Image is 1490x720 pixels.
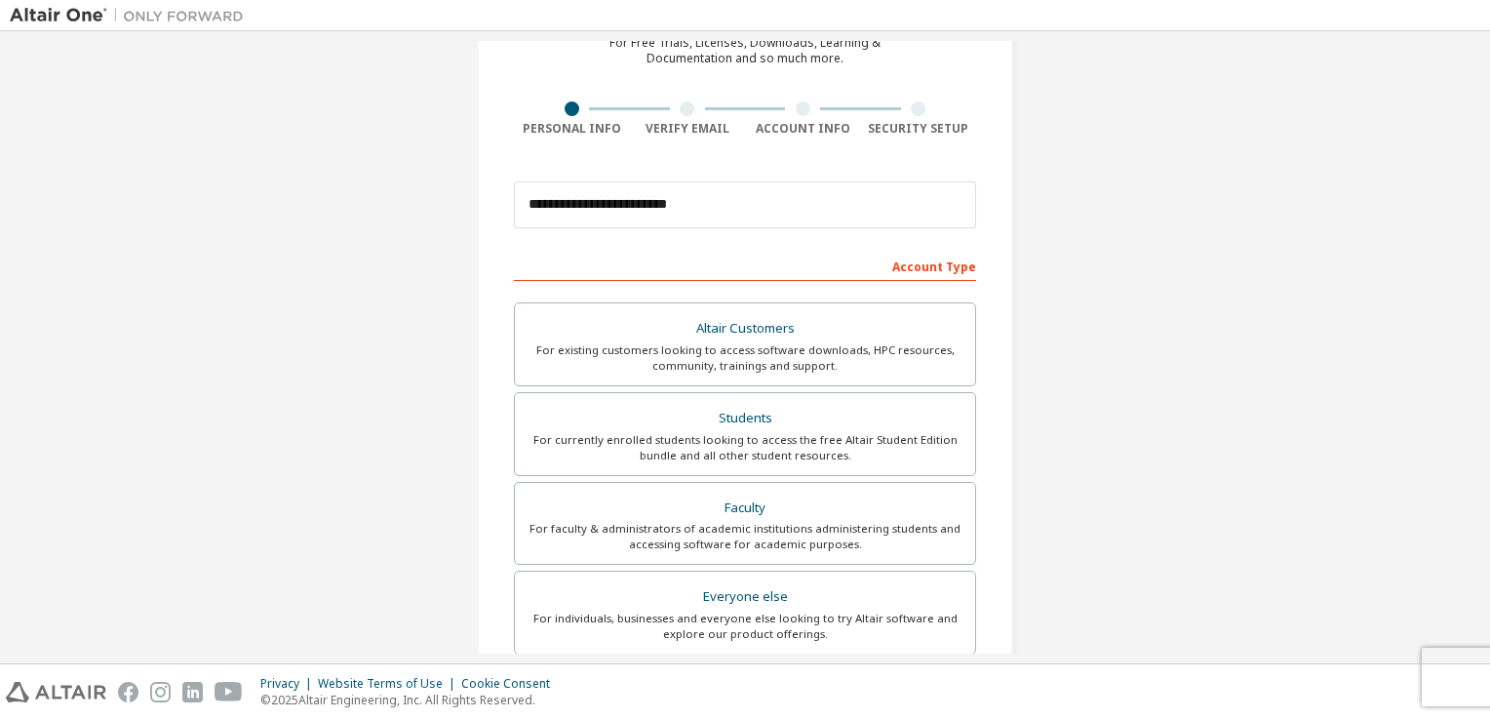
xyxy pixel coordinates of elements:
[215,682,243,702] img: youtube.svg
[527,495,963,522] div: Faculty
[630,121,746,137] div: Verify Email
[527,611,963,642] div: For individuals, businesses and everyone else looking to try Altair software and explore our prod...
[260,676,318,692] div: Privacy
[260,692,562,708] p: © 2025 Altair Engineering, Inc. All Rights Reserved.
[527,405,963,432] div: Students
[118,682,138,702] img: facebook.svg
[514,250,976,281] div: Account Type
[318,676,461,692] div: Website Terms of Use
[6,682,106,702] img: altair_logo.svg
[182,682,203,702] img: linkedin.svg
[461,676,562,692] div: Cookie Consent
[527,315,963,342] div: Altair Customers
[527,342,963,374] div: For existing customers looking to access software downloads, HPC resources, community, trainings ...
[745,121,861,137] div: Account Info
[150,682,171,702] img: instagram.svg
[609,35,881,66] div: For Free Trials, Licenses, Downloads, Learning & Documentation and so much more.
[527,583,963,611] div: Everyone else
[527,521,963,552] div: For faculty & administrators of academic institutions administering students and accessing softwa...
[10,6,254,25] img: Altair One
[527,432,963,463] div: For currently enrolled students looking to access the free Altair Student Edition bundle and all ...
[514,121,630,137] div: Personal Info
[861,121,977,137] div: Security Setup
